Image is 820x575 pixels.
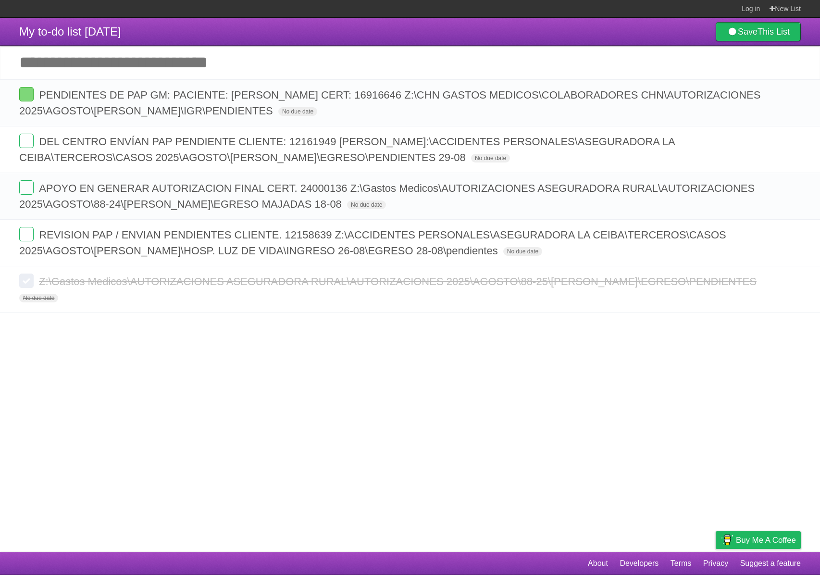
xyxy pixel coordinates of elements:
[19,25,121,38] span: My to-do list [DATE]
[503,247,542,256] span: No due date
[19,227,34,241] label: Done
[19,180,34,195] label: Done
[19,87,34,101] label: Done
[19,182,755,210] span: APOYO EN GENERAR AUTORIZACION FINAL CERT. 24000136 Z:\Gastos Medicos\AUTORIZACIONES ASEGURADORA R...
[716,22,801,41] a: SaveThis List
[703,554,728,573] a: Privacy
[19,274,34,288] label: Done
[19,89,760,117] span: PENDIENTES DE PAP GM: PACIENTE: [PERSON_NAME] CERT: 16916646 Z:\CHN GASTOS MEDICOS\COLABORADORES ...
[19,294,58,302] span: No due date
[620,554,658,573] a: Developers
[19,229,726,257] span: REVISION PAP / ENVIAN PENDIENTES CLIENTE. 12158639 Z:\ACCIDENTES PERSONALES\ASEGURADORA LA CEIBA\...
[740,554,801,573] a: Suggest a feature
[19,134,34,148] label: Done
[736,532,796,549] span: Buy me a coffee
[758,27,790,37] b: This List
[716,531,801,549] a: Buy me a coffee
[278,107,317,116] span: No due date
[347,200,386,209] span: No due date
[471,154,510,162] span: No due date
[588,554,608,573] a: About
[721,532,733,548] img: Buy me a coffee
[19,136,675,163] span: DEL CENTRO ENVÍAN PAP PENDIENTE CLIENTE: 12161949 [PERSON_NAME]:\ACCIDENTES PERSONALES\ASEGURADOR...
[39,275,759,287] span: Z:\Gastos Medicos\AUTORIZACIONES ASEGURADORA RURAL\AUTORIZACIONES 2025\AGOSTO\88-25\[PERSON_NAME]...
[671,554,692,573] a: Terms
